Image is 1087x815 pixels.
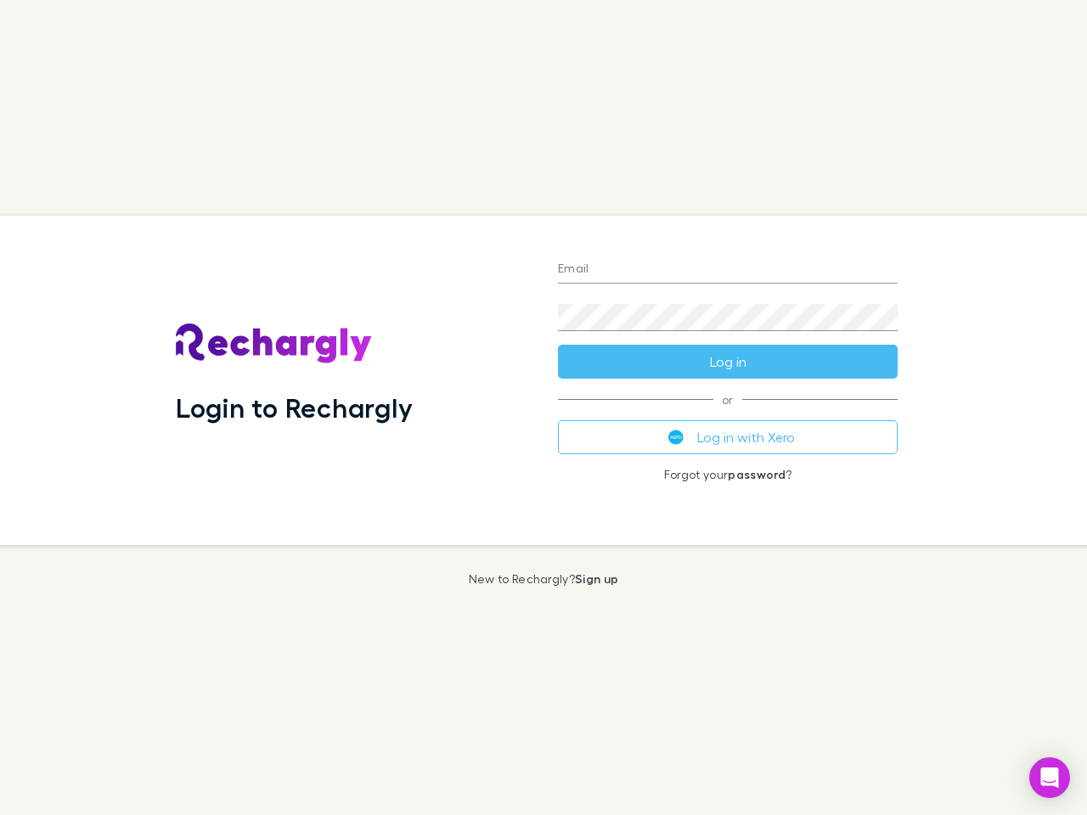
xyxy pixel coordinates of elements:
button: Log in [558,345,898,379]
h1: Login to Rechargly [176,391,413,424]
span: or [558,399,898,400]
p: Forgot your ? [558,468,898,481]
div: Open Intercom Messenger [1029,757,1070,798]
a: Sign up [575,571,618,586]
a: password [728,467,786,481]
img: Rechargly's Logo [176,323,373,364]
button: Log in with Xero [558,420,898,454]
p: New to Rechargly? [469,572,619,586]
img: Xero's logo [668,430,684,445]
